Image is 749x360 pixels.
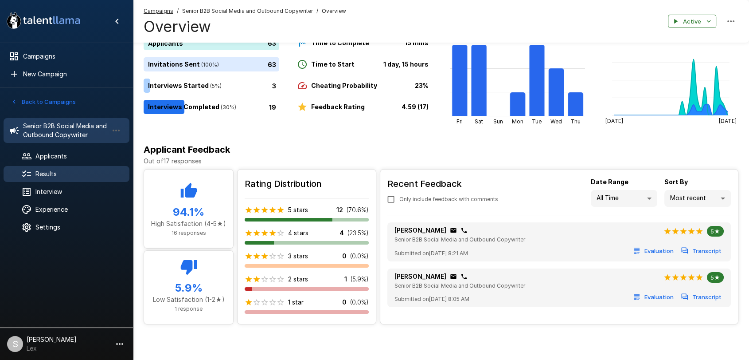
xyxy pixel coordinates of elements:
[268,59,276,69] p: 63
[347,206,369,214] p: ( 70.6 %)
[460,227,468,234] div: Click to copy
[151,219,226,228] p: High Satisfaction (4-5★)
[632,290,676,304] button: Evaluation
[342,252,347,261] p: 0
[394,295,469,304] span: Submitted on [DATE] 8:05 AM
[512,118,523,125] tspan: Mon
[268,38,276,47] p: 63
[475,118,483,125] tspan: Sat
[399,195,498,204] span: Only include feedback with comments
[351,275,369,284] p: ( 5.9 %)
[336,206,343,214] p: 12
[605,118,623,124] tspan: [DATE]
[175,305,203,312] span: 1 response
[632,244,676,258] button: Evaluation
[344,275,347,284] p: 1
[394,226,446,235] p: [PERSON_NAME]
[402,103,429,111] b: 4.59 (17)
[144,17,346,36] h4: Overview
[415,82,429,89] b: 23%
[288,252,308,261] p: 3 stars
[311,39,369,47] b: Time to Complete
[288,229,308,237] p: 4 stars
[347,229,369,237] p: ( 23.5 %)
[679,290,724,304] button: Transcript
[350,298,369,307] p: ( 0.0 %)
[269,102,276,111] p: 19
[394,282,525,289] span: Senior B2B Social Media and Outbound Copywriter
[387,177,505,191] h6: Recent Feedback
[456,118,463,125] tspan: Fri
[151,205,226,219] h5: 94.1 %
[288,206,308,214] p: 5 stars
[668,15,716,28] button: Active
[493,118,503,125] tspan: Sun
[311,82,377,89] b: Cheating Probability
[394,249,468,258] span: Submitted on [DATE] 8:21 AM
[182,7,313,16] span: Senior B2B Social Media and Outbound Copywriter
[707,228,724,235] span: 5★
[550,118,562,125] tspan: Wed
[383,60,429,68] b: 1 day, 15 hours
[151,281,226,295] h5: 5.9 %
[707,274,724,281] span: 5★
[532,118,542,125] tspan: Tue
[591,178,628,186] b: Date Range
[405,39,429,47] b: 15 mins
[718,118,736,124] tspan: [DATE]
[591,190,657,207] div: All Time
[322,7,346,16] span: Overview
[664,178,688,186] b: Sort By
[172,229,206,236] span: 16 responses
[144,144,230,155] b: Applicant Feedback
[394,236,525,243] span: Senior B2B Social Media and Outbound Copywriter
[288,275,308,284] p: 2 stars
[288,298,304,307] p: 1 star
[245,177,369,191] h6: Rating Distribution
[311,103,365,111] b: Feedback Rating
[450,227,457,234] div: Click to copy
[664,190,731,207] div: Most recent
[570,118,581,125] tspan: Thu
[177,7,179,16] span: /
[450,273,457,280] div: Click to copy
[394,272,446,281] p: [PERSON_NAME]
[151,295,226,304] p: Low Satisfaction (1-2★)
[342,298,347,307] p: 0
[311,60,355,68] b: Time to Start
[144,157,738,166] p: Out of 17 responses
[339,229,344,237] p: 4
[350,252,369,261] p: ( 0.0 %)
[460,273,468,280] div: Click to copy
[316,7,318,16] span: /
[272,81,276,90] p: 3
[144,8,173,14] u: Campaigns
[679,244,724,258] button: Transcript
